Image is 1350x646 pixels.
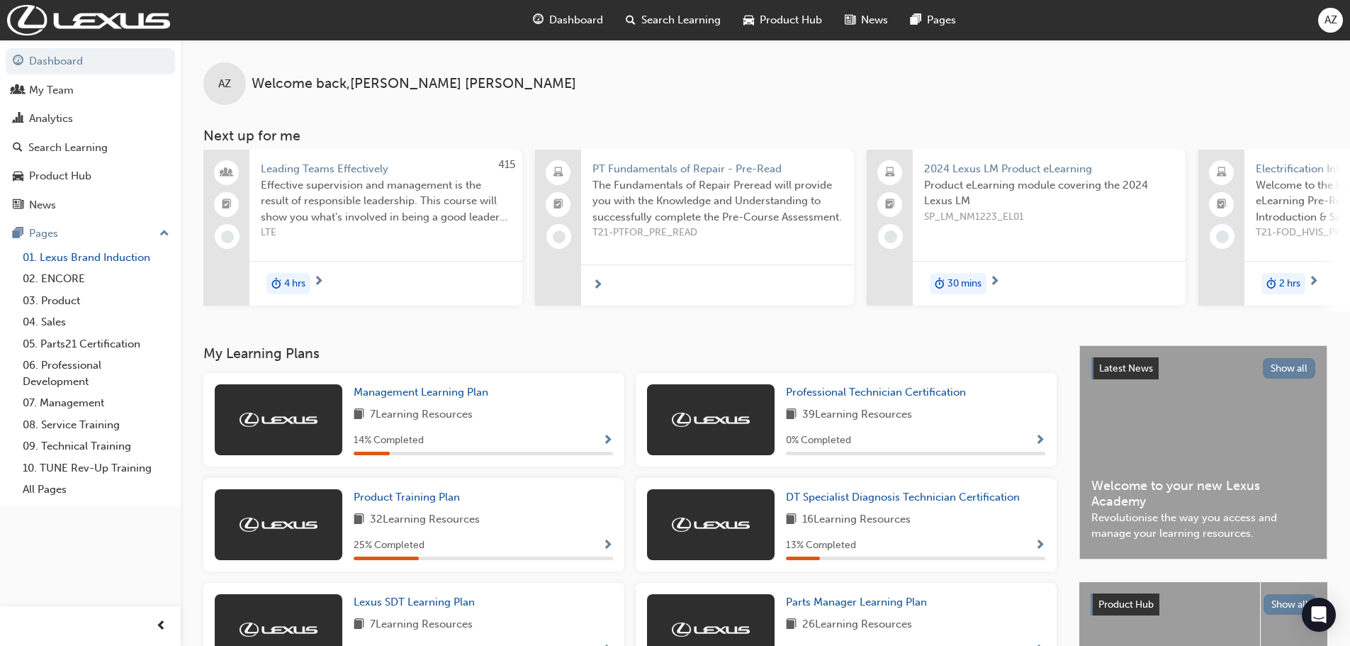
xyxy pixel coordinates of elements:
[845,11,855,29] span: news-icon
[354,489,466,506] a: Product Training Plan
[354,596,475,608] span: Lexus SDT Learning Plan
[28,140,108,156] div: Search Learning
[498,158,515,171] span: 415
[354,384,494,401] a: Management Learning Plan
[786,491,1020,503] span: DT Specialist Diagnosis Technician Certification
[861,12,888,28] span: News
[29,197,56,213] div: News
[1308,276,1319,289] span: next-icon
[1266,274,1276,293] span: duration-icon
[261,161,511,177] span: Leading Teams Effectively
[1217,196,1227,214] span: booktick-icon
[159,225,169,243] span: up-icon
[240,413,317,427] img: Trak
[592,161,843,177] span: PT Fundamentals of Repair - Pre-Read
[947,276,981,292] span: 30 mins
[989,276,1000,289] span: next-icon
[592,225,843,241] span: T21-PTFOR_PRE_READ
[911,11,921,29] span: pages-icon
[786,596,927,608] span: Parts Manager Learning Plan
[17,435,175,457] a: 09. Technical Training
[602,537,613,555] button: Show Progress
[533,11,544,29] span: guage-icon
[222,164,232,182] span: people-icon
[6,77,175,104] a: My Team
[786,386,966,399] span: Professional Technician Certification
[6,221,175,247] button: Pages
[802,511,911,529] span: 16 Learning Resources
[13,142,23,155] span: search-icon
[592,279,603,292] span: next-icon
[354,616,364,634] span: book-icon
[592,177,843,225] span: The Fundamentals of Repair Preread will provide you with the Knowledge and Understanding to succe...
[17,457,175,479] a: 10. TUNE Rev-Up Training
[553,164,563,182] span: laptop-icon
[13,113,23,126] span: chart-icon
[786,511,797,529] span: book-icon
[927,12,956,28] span: Pages
[17,333,175,355] a: 05. Parts21 Certification
[802,616,912,634] span: 26 Learning Resources
[354,433,424,449] span: 14 % Completed
[614,6,732,35] a: search-iconSearch Learning
[13,55,23,68] span: guage-icon
[899,6,967,35] a: pages-iconPages
[240,623,317,637] img: Trak
[1324,12,1337,28] span: AZ
[1079,345,1327,559] a: Latest NewsShow allWelcome to your new Lexus AcademyRevolutionise the way you access and manage y...
[252,76,576,92] span: Welcome back , [PERSON_NAME] [PERSON_NAME]
[354,538,424,554] span: 25 % Completed
[29,82,74,99] div: My Team
[271,274,281,293] span: duration-icon
[203,345,1057,362] h3: My Learning Plans
[221,230,234,243] span: learningRecordVerb_NONE-icon
[1216,230,1229,243] span: learningRecordVerb_NONE-icon
[1091,357,1315,380] a: Latest NewsShow all
[1035,537,1045,555] button: Show Progress
[553,230,566,243] span: learningRecordVerb_NONE-icon
[1263,358,1316,379] button: Show all
[924,177,1174,209] span: Product eLearning module covering the 2024 Lexus LM
[354,511,364,529] span: book-icon
[553,196,563,214] span: booktick-icon
[732,6,833,35] a: car-iconProduct Hub
[6,45,175,221] button: DashboardMy TeamAnalyticsSearch LearningProduct HubNews
[370,406,473,424] span: 7 Learning Resources
[6,163,175,189] a: Product Hub
[1264,594,1317,615] button: Show all
[17,311,175,333] a: 04. Sales
[802,406,912,424] span: 39 Learning Resources
[29,225,58,242] div: Pages
[626,11,636,29] span: search-icon
[13,199,23,212] span: news-icon
[549,12,603,28] span: Dashboard
[6,106,175,132] a: Analytics
[672,413,750,427] img: Trak
[935,274,945,293] span: duration-icon
[786,538,856,554] span: 13 % Completed
[867,150,1186,306] a: 2024 Lexus LM Product eLearningProduct eLearning module covering the 2024 Lexus LMSP_LM_NM1223_EL...
[203,150,522,306] a: 415Leading Teams EffectivelyEffective supervision and management is the result of responsible lea...
[602,540,613,552] span: Show Progress
[17,479,175,501] a: All Pages
[13,84,23,97] span: people-icon
[641,12,721,28] span: Search Learning
[786,384,972,401] a: Professional Technician Certification
[6,135,175,161] a: Search Learning
[672,518,750,532] img: Trak
[786,594,933,611] a: Parts Manager Learning Plan
[884,230,897,243] span: learningRecordVerb_NONE-icon
[924,161,1174,177] span: 2024 Lexus LM Product eLearning
[354,491,460,503] span: Product Training Plan
[284,276,305,292] span: 4 hrs
[17,414,175,436] a: 08. Service Training
[370,616,473,634] span: 7 Learning Resources
[1035,540,1045,552] span: Show Progress
[1035,435,1045,447] span: Show Progress
[354,386,488,399] span: Management Learning Plan
[261,177,511,225] span: Effective supervision and management is the result of responsible leadership. This course will sh...
[672,623,750,637] img: Trak
[7,5,170,35] a: Trak
[6,48,175,74] a: Dashboard
[602,435,613,447] span: Show Progress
